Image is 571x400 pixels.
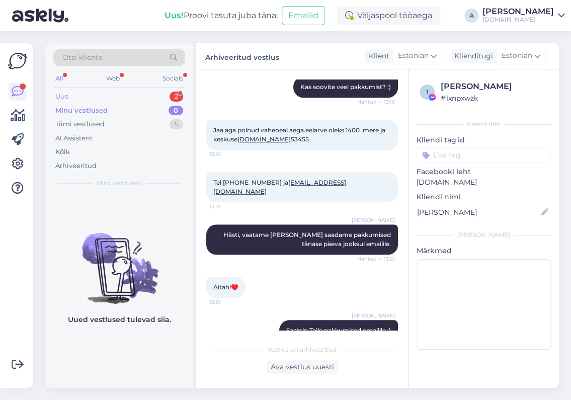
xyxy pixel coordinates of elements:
div: [PERSON_NAME] [482,8,554,16]
span: Vestlus on arhiveeritud [268,345,337,354]
span: Tel [PHONE_NUMBER] ja [213,179,346,195]
span: Kas soovite veel pakkumist? :) [300,83,391,91]
label: Arhiveeritud vestlus [205,49,279,63]
div: Web [104,72,122,85]
span: Nähtud ✓ 13:16 [357,98,395,106]
div: 2 [170,92,183,102]
span: [PERSON_NAME] [352,216,395,224]
span: Estonian [502,50,532,61]
a: [DOMAIN_NAME] [237,135,291,143]
div: [DOMAIN_NAME] [482,16,554,24]
img: No chats [45,215,193,305]
span: 13:21 [209,203,247,210]
div: All [53,72,65,85]
div: # 1xnpxwzk [441,93,548,104]
div: Väljaspool tööaega [337,7,440,25]
div: [PERSON_NAME] [441,81,548,93]
span: Aitäh!♥️ [213,283,238,291]
div: Socials [160,72,185,85]
button: Emailid [282,6,325,25]
span: Jaa aga polnud vaheoeal aega.eelarve oleks 1400 .mere ja keskuse 53455 [213,126,387,143]
div: Uus [55,92,68,102]
span: 13:20 [209,150,247,158]
div: AI Assistent [55,133,93,143]
div: Tiimi vestlused [55,119,105,129]
div: A [464,9,478,23]
div: 0 [169,106,183,116]
p: Uued vestlused tulevad siia. [68,314,171,325]
div: [PERSON_NAME] [417,230,551,239]
a: [PERSON_NAME][DOMAIN_NAME] [482,8,565,24]
div: Arhiveeritud [55,161,97,171]
img: Askly Logo [8,51,27,70]
div: Klienditugi [450,51,493,61]
input: Lisa nimi [417,207,539,218]
span: 1 [426,88,428,96]
p: Kliendi tag'id [417,135,551,145]
p: Facebooki leht [417,167,551,177]
div: Proovi tasuta juba täna: [165,10,278,22]
span: [PERSON_NAME] [352,312,395,319]
p: [DOMAIN_NAME] [417,177,551,188]
div: Kliendi info [417,120,551,129]
span: Otsi kliente [62,52,103,63]
div: Minu vestlused [55,106,108,116]
span: Saatsin Teile pakkumised emailile :) [286,327,391,334]
b: Uus! [165,11,184,20]
span: Nähtud ✓ 13:21 [357,255,395,263]
span: Estonian [398,50,429,61]
span: 13:21 [209,298,247,306]
span: Hästi, vaatame [PERSON_NAME] saadame pakkumised tänase päeva jooksul emailile. [223,231,392,248]
div: 5 [170,119,183,129]
input: Lisa tag [417,147,551,163]
p: Märkmed [417,246,551,256]
div: Kõik [55,147,70,157]
div: Ava vestlus uuesti [267,360,338,374]
div: Klient [365,51,389,61]
span: Minu vestlused [97,179,142,188]
p: Kliendi nimi [417,192,551,202]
